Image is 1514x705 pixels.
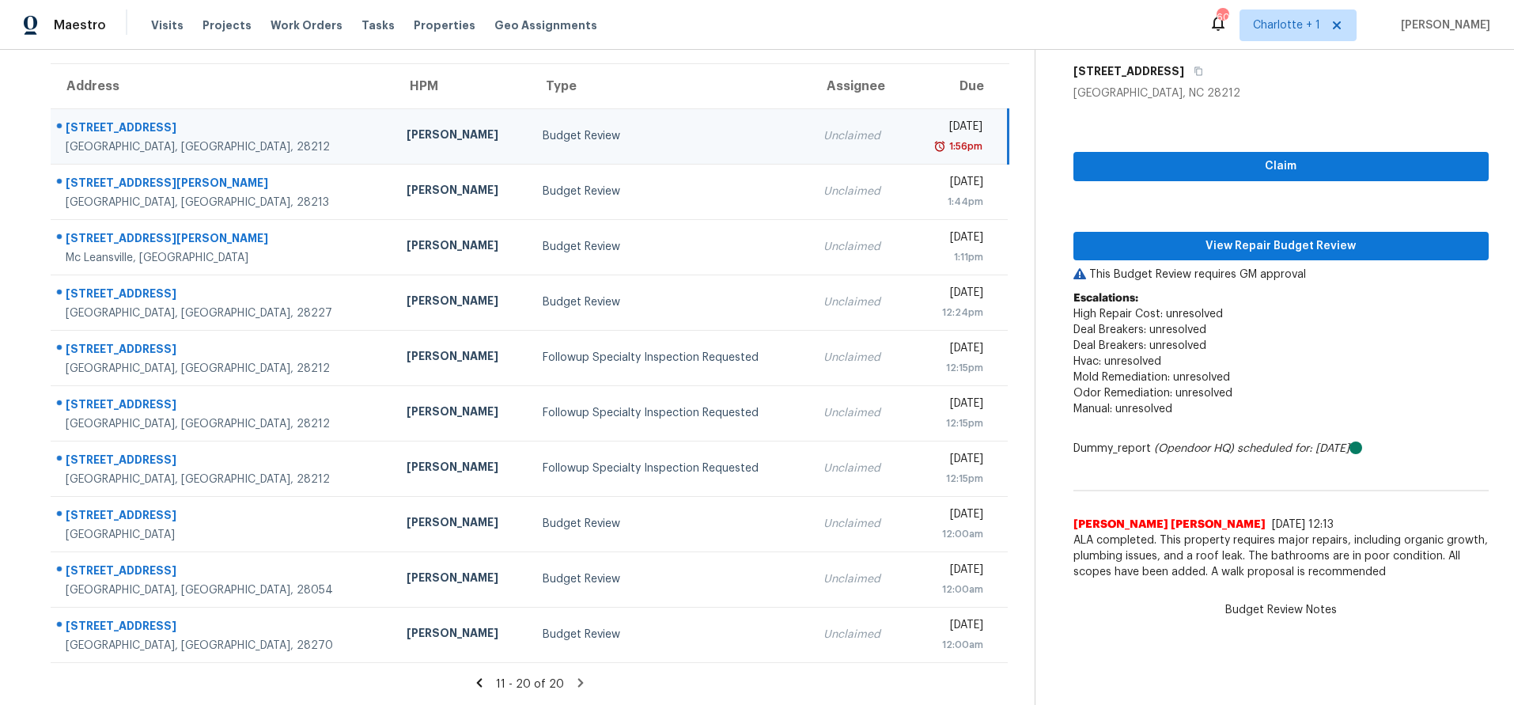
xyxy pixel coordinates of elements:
div: [PERSON_NAME] [407,237,517,257]
div: 12:15pm [919,360,984,376]
th: Type [530,64,811,108]
div: 1:11pm [919,249,984,265]
div: [DATE] [919,562,984,582]
div: [STREET_ADDRESS][PERSON_NAME] [66,175,381,195]
span: Geo Assignments [494,17,597,33]
div: [GEOGRAPHIC_DATA], [GEOGRAPHIC_DATA], 28212 [66,472,381,487]
div: [DATE] [919,451,984,471]
h5: [STREET_ADDRESS] [1073,63,1184,79]
div: [DATE] [919,174,984,194]
div: Followup Specialty Inspection Requested [543,461,798,476]
div: Dummy_report [1073,441,1489,457]
div: 12:24pm [919,305,984,320]
div: [GEOGRAPHIC_DATA], NC 28212 [1073,85,1489,101]
div: [STREET_ADDRESS] [66,341,381,361]
div: 60 [1217,9,1228,25]
th: Address [51,64,394,108]
div: Budget Review [543,239,798,255]
div: Mc Leansville, [GEOGRAPHIC_DATA] [66,250,381,266]
span: View Repair Budget Review [1086,237,1476,256]
th: Assignee [811,64,907,108]
span: Properties [414,17,475,33]
div: Unclaimed [823,571,894,587]
div: [DATE] [919,617,984,637]
b: Escalations: [1073,293,1138,304]
div: [PERSON_NAME] [407,514,517,534]
div: [STREET_ADDRESS][PERSON_NAME] [66,230,381,250]
div: 1:56pm [946,138,982,154]
span: [PERSON_NAME] [PERSON_NAME] [1073,517,1266,533]
span: Work Orders [271,17,343,33]
div: [PERSON_NAME] [407,348,517,368]
div: [STREET_ADDRESS] [66,119,381,139]
div: [GEOGRAPHIC_DATA], [GEOGRAPHIC_DATA], 28054 [66,582,381,598]
div: [STREET_ADDRESS] [66,396,381,416]
p: This Budget Review requires GM approval [1073,267,1489,282]
div: 12:00am [919,526,984,542]
span: Deal Breakers: unresolved [1073,340,1206,351]
div: [PERSON_NAME] [407,625,517,645]
button: View Repair Budget Review [1073,232,1489,261]
div: [GEOGRAPHIC_DATA] [66,527,381,543]
span: Mold Remediation: unresolved [1073,372,1230,383]
div: Unclaimed [823,184,894,199]
span: Budget Review Notes [1216,602,1346,618]
div: [STREET_ADDRESS] [66,618,381,638]
div: [DATE] [919,119,982,138]
div: [PERSON_NAME] [407,404,517,423]
div: [PERSON_NAME] [407,293,517,313]
div: [STREET_ADDRESS] [66,563,381,582]
div: Budget Review [543,571,798,587]
div: [DATE] [919,340,984,360]
div: [STREET_ADDRESS] [66,507,381,527]
span: Projects [202,17,252,33]
div: [DATE] [919,285,984,305]
span: Odor Remediation: unresolved [1073,388,1232,399]
div: Budget Review [543,516,798,532]
th: Due [907,64,1009,108]
button: Claim [1073,152,1489,181]
span: Manual: unresolved [1073,404,1172,415]
div: Unclaimed [823,461,894,476]
div: [GEOGRAPHIC_DATA], [GEOGRAPHIC_DATA], 28213 [66,195,381,210]
div: [DATE] [919,506,984,526]
div: [GEOGRAPHIC_DATA], [GEOGRAPHIC_DATA], 28270 [66,638,381,654]
div: Unclaimed [823,128,894,144]
div: [PERSON_NAME] [407,570,517,589]
div: Unclaimed [823,516,894,532]
div: 12:15pm [919,471,984,487]
i: (Opendoor HQ) [1154,443,1234,454]
span: Deal Breakers: unresolved [1073,324,1206,335]
div: Unclaimed [823,294,894,310]
div: [GEOGRAPHIC_DATA], [GEOGRAPHIC_DATA], 28212 [66,416,381,432]
span: Hvac: unresolved [1073,356,1161,367]
div: Unclaimed [823,239,894,255]
div: [PERSON_NAME] [407,459,517,479]
div: [DATE] [919,396,984,415]
span: Tasks [361,20,395,31]
th: HPM [394,64,530,108]
div: 12:00am [919,637,984,653]
div: Budget Review [543,627,798,642]
span: Charlotte + 1 [1253,17,1320,33]
div: 12:00am [919,582,984,597]
div: Budget Review [543,128,798,144]
div: [DATE] [919,229,984,249]
span: Claim [1086,157,1476,176]
div: [PERSON_NAME] [407,182,517,202]
div: [GEOGRAPHIC_DATA], [GEOGRAPHIC_DATA], 28212 [66,361,381,377]
div: Followup Specialty Inspection Requested [543,405,798,421]
img: Overdue Alarm Icon [933,138,946,154]
span: 11 - 20 of 20 [496,679,564,690]
div: Budget Review [543,184,798,199]
div: [GEOGRAPHIC_DATA], [GEOGRAPHIC_DATA], 28227 [66,305,381,321]
span: High Repair Cost: unresolved [1073,309,1223,320]
div: [STREET_ADDRESS] [66,452,381,472]
div: Unclaimed [823,405,894,421]
span: Maestro [54,17,106,33]
div: Followup Specialty Inspection Requested [543,350,798,366]
div: 1:44pm [919,194,984,210]
div: Budget Review [543,294,798,310]
div: [PERSON_NAME] [407,127,517,146]
button: Copy Address [1184,57,1206,85]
